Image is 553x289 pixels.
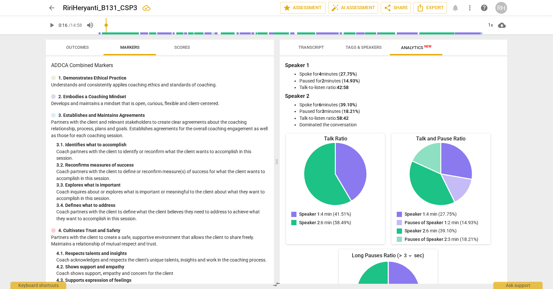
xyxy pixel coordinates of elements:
[299,220,320,225] span: Speaker 2
[405,227,457,234] p: : 6 min (39.10%)
[402,251,414,261] div: 3
[56,141,269,148] div: 3. 1. Identifies what to accomplish
[391,135,490,142] div: Talk and Pause Ratio
[51,234,269,247] p: Partners with the client to create a safe, supportive environment that allows the client to share...
[343,109,358,114] b: 18.21%
[299,71,501,78] li: Spoke for minutes ( )
[413,2,447,14] button: Export
[46,19,58,31] button: Play
[56,148,269,162] p: Coach partners with the client to identify or reconfirm what the client wants to accomplish in th...
[51,62,269,69] h3: ADDCA Combined Markers
[405,211,457,218] p: : 4 min (27.75%)
[48,21,56,29] span: play_arrow
[56,270,269,277] p: Coach shows support, empathy and concern for the client
[384,4,408,12] span: Share
[56,182,269,189] div: 3. 3. Explores what is important
[340,71,355,77] b: 27.75%
[56,257,269,263] p: Coach acknowledges and respects the client's unique talents, insights and work in the coaching pr...
[319,102,321,107] b: 6
[299,115,501,122] li: Talk-to-listen ratio:
[466,4,474,12] span: more_vert
[339,251,438,261] div: Long Pauses Ratio (> sec)
[56,168,269,182] p: Coach partners with the client to define or reconfirm measure(s) of success for what the client w...
[58,112,145,119] p: 3. Establishes and Maintains Agreements
[68,23,82,28] span: / 14:58
[58,75,126,81] p: 1. Demonstrates Ethical Practice
[51,100,269,107] p: Develops and maintains a mindset that is open, curious, flexible and client-centered.
[298,45,324,50] span: Transcript
[493,282,543,289] div: Ask support
[381,2,411,14] button: Share
[340,102,355,107] b: 39.10%
[283,4,323,12] span: Assessment
[299,101,501,108] li: Spoke for minutes ( )
[299,121,501,128] li: Dominated the conversation
[280,2,326,14] button: Assessment
[299,108,501,115] li: Paused for minutes ( )
[56,277,269,284] div: 4. 3. Supports expression of feelings
[343,78,358,83] b: 14.93%
[86,21,94,29] span: volume_up
[337,116,349,121] b: 58:42
[322,78,324,83] b: 2
[51,81,269,88] p: Understands and consistently applies coaching ethics and standards of coaching.
[331,4,375,12] span: AI Assessment
[174,45,190,50] span: Scores
[51,119,269,139] p: Partners with the client and relevant stakeholders to create clear agreements about the coaching ...
[286,135,385,142] div: Talk Ratio
[299,211,351,218] p: : 4 min (41.51%)
[328,2,378,14] button: AI Assessment
[56,162,269,169] div: 3. 2. Reconfirms measures of success
[56,250,269,257] div: 4. 1. Respects talents and insights
[63,4,137,12] h2: RiriHeryanti_B131_CSP3
[405,228,425,233] span: Speaker 2
[405,219,478,226] p: : 2 min (14.93%)
[273,280,280,288] span: compare_arrows
[59,23,67,28] span: 0:16
[299,84,501,91] li: Talk-to-listen ratio:
[299,219,351,226] p: : 6 min (58.49%)
[84,19,96,31] button: Volume
[58,93,126,100] p: 2. Embodies a Coaching Mindset
[56,208,269,222] p: Coach partners with the client to define what the client believes they need to address to achieve...
[416,4,444,12] span: Export
[401,45,431,50] span: Analytics
[495,2,507,14] button: RH
[405,211,425,217] span: Speaker 1
[285,62,309,68] b: Speaker 1
[337,85,349,90] b: 42:58
[405,220,447,225] span: Pauses of Speaker 1
[66,45,89,50] span: Outcomes
[498,21,506,29] span: cloud_download
[484,20,497,30] div: 1x
[346,45,382,50] span: Tags & Speakers
[480,4,488,12] span: help
[405,237,447,242] span: Pauses of Speaker 2
[299,211,320,217] span: Speaker 1
[48,4,56,12] span: arrow_back
[319,71,321,77] b: 4
[283,4,291,12] span: star
[299,78,501,84] li: Paused for minutes ( )
[120,45,140,50] span: Markers
[322,109,324,114] b: 3
[143,4,150,12] div: All changes saved
[331,4,339,12] span: auto_fix_high
[384,4,391,12] span: share
[285,93,309,99] b: Speaker 2
[424,45,431,48] span: New
[58,227,120,234] p: 4. Cultivates Trust and Safety
[56,189,269,202] p: Coach inquires about or explores what is important or meaningful to the client about what they wa...
[10,282,66,289] div: Keyboard shortcuts
[56,202,269,209] div: 3. 4. Defines what to address
[405,236,478,243] p: : 3 min (18.21%)
[56,263,269,270] div: 4. 2. Shows support and empathy
[478,2,490,14] a: Help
